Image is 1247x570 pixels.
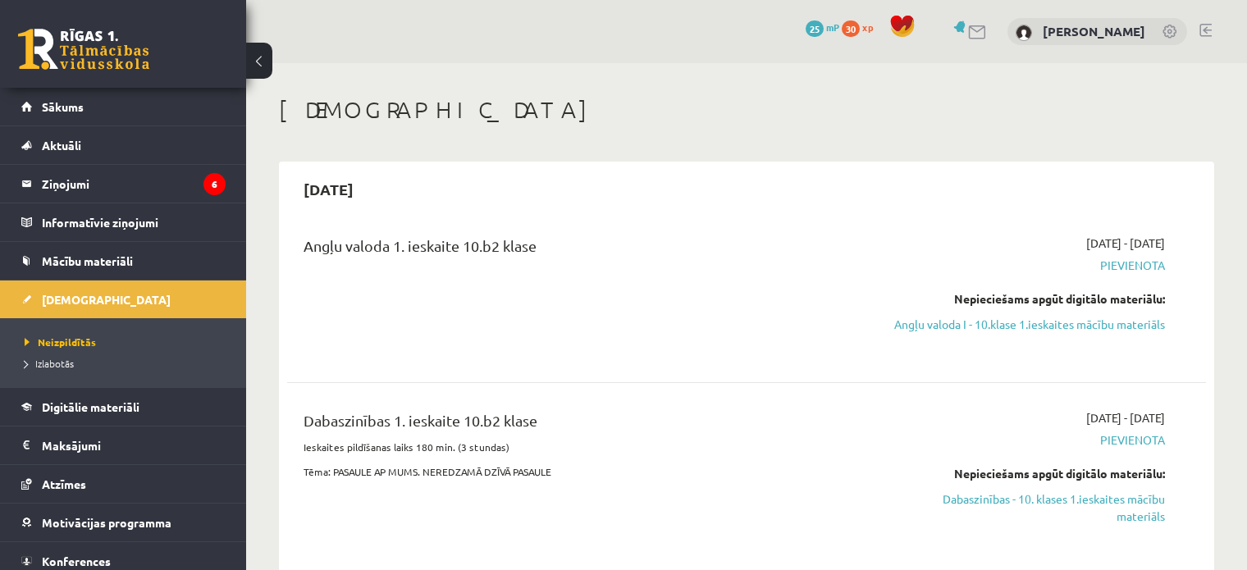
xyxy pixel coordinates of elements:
[1016,25,1032,41] img: Rauls Rimkus
[806,21,824,37] span: 25
[304,409,870,440] div: Dabaszinības 1. ieskaite 10.b2 klase
[304,235,870,265] div: Angļu valoda 1. ieskaite 10.b2 klase
[894,316,1165,333] a: Angļu valoda I - 10.klase 1.ieskaites mācību materiāls
[21,388,226,426] a: Digitālie materiāli
[21,242,226,280] a: Mācību materiāli
[1086,235,1165,252] span: [DATE] - [DATE]
[894,431,1165,449] span: Pievienota
[894,465,1165,482] div: Nepieciešams apgūt digitālo materiālu:
[42,399,139,414] span: Digitālie materiāli
[21,280,226,318] a: [DEMOGRAPHIC_DATA]
[21,165,226,203] a: Ziņojumi6
[287,170,370,208] h2: [DATE]
[826,21,839,34] span: mP
[42,477,86,491] span: Atzīmes
[42,515,171,530] span: Motivācijas programma
[1086,409,1165,426] span: [DATE] - [DATE]
[18,29,149,70] a: Rīgas 1. Tālmācības vidusskola
[25,335,96,349] span: Neizpildītās
[304,440,870,454] p: Ieskaites pildīšanas laiks 180 min. (3 stundas)
[42,554,111,568] span: Konferences
[862,21,873,34] span: xp
[25,335,230,349] a: Neizpildītās
[279,96,1214,124] h1: [DEMOGRAPHIC_DATA]
[42,292,171,307] span: [DEMOGRAPHIC_DATA]
[894,257,1165,274] span: Pievienota
[21,126,226,164] a: Aktuāli
[42,253,133,268] span: Mācību materiāli
[42,138,81,153] span: Aktuāli
[842,21,881,34] a: 30 xp
[42,203,226,241] legend: Informatīvie ziņojumi
[21,426,226,464] a: Maksājumi
[42,426,226,464] legend: Maksājumi
[42,99,84,114] span: Sākums
[203,173,226,195] i: 6
[25,357,74,370] span: Izlabotās
[806,21,839,34] a: 25 mP
[21,88,226,125] a: Sākums
[21,203,226,241] a: Informatīvie ziņojumi
[894,490,1165,525] a: Dabaszinības - 10. klases 1.ieskaites mācību materiāls
[842,21,860,37] span: 30
[894,290,1165,308] div: Nepieciešams apgūt digitālo materiālu:
[21,504,226,541] a: Motivācijas programma
[21,465,226,503] a: Atzīmes
[25,356,230,371] a: Izlabotās
[304,464,870,479] p: Tēma: PASAULE AP MUMS. NEREDZAMĀ DZĪVĀ PASAULE
[42,165,226,203] legend: Ziņojumi
[1043,23,1145,39] a: [PERSON_NAME]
